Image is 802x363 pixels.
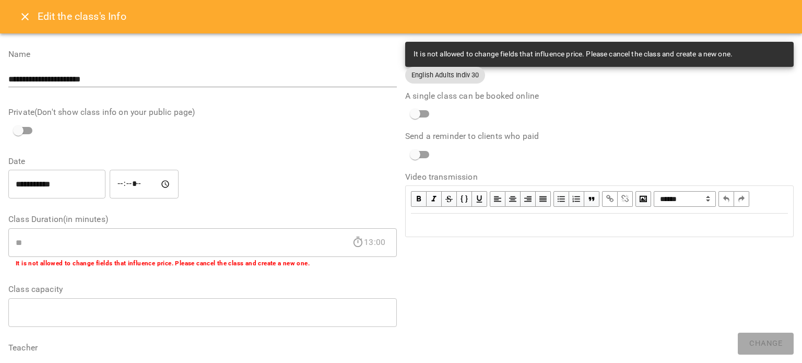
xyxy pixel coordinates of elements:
[654,191,716,207] span: Normal
[490,191,505,207] button: Align Left
[411,191,427,207] button: Bold
[13,4,38,29] button: Close
[553,191,569,207] button: UL
[405,173,794,181] label: Video transmission
[505,191,521,207] button: Align Center
[521,191,536,207] button: Align Right
[405,70,485,80] span: English Adults Indiv 30
[635,191,651,207] button: Image
[8,285,397,294] label: Class capacity
[457,191,472,207] button: Monospace
[427,191,442,207] button: Italic
[406,214,793,236] div: Edit text
[405,92,794,100] label: A single class can be booked online
[8,50,397,58] label: Name
[405,132,794,140] label: Send a reminder to clients who paid
[602,191,618,207] button: Link
[8,215,397,224] label: Class Duration(in minutes)
[654,191,716,207] select: Block type
[569,191,584,207] button: OL
[618,191,633,207] button: Remove Link
[414,45,733,64] div: It is not allowed to change fields that influence price. Please cancel the class and create a new...
[38,8,126,25] h6: Edit the class's Info
[8,157,397,166] label: Date
[8,108,397,116] label: Private(Don't show class info on your public page)
[734,191,749,207] button: Redo
[442,191,457,207] button: Strikethrough
[718,191,734,207] button: Undo
[8,344,397,352] label: Teacher
[584,191,599,207] button: Blockquote
[472,191,487,207] button: Underline
[536,191,551,207] button: Align Justify
[16,260,310,267] b: It is not allowed to change fields that influence price. Please cancel the class and create a new...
